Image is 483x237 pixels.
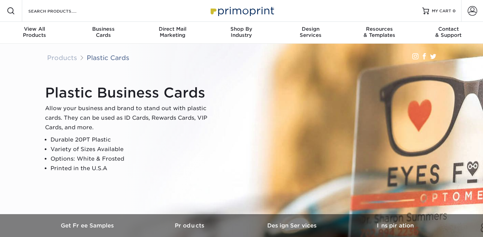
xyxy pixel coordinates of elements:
div: Industry [207,26,276,38]
input: SEARCH PRODUCTS..... [28,7,94,15]
img: Primoprint [208,3,276,18]
h3: Products [139,222,242,229]
a: Inspiration [344,214,446,237]
div: Cards [69,26,138,38]
div: Services [276,26,345,38]
a: BusinessCards [69,22,138,44]
a: Products [139,214,242,237]
span: Resources [345,26,414,32]
a: Shop ByIndustry [207,22,276,44]
a: Contact& Support [414,22,483,44]
span: Shop By [207,26,276,32]
div: & Support [414,26,483,38]
li: Options: White & Frosted [51,154,216,164]
span: Design [276,26,345,32]
li: Variety of Sizes Available [51,145,216,154]
a: Resources& Templates [345,22,414,44]
div: Marketing [138,26,207,38]
a: Design Services [242,214,344,237]
a: Direct MailMarketing [138,22,207,44]
span: Contact [414,26,483,32]
span: MY CART [432,8,451,14]
li: Durable 20PT Plastic [51,135,216,145]
a: Plastic Cards [87,54,129,61]
div: & Templates [345,26,414,38]
a: Products [47,54,77,61]
h3: Inspiration [344,222,446,229]
h1: Plastic Business Cards [45,85,216,101]
h3: Get Free Samples [37,222,139,229]
h3: Design Services [242,222,344,229]
li: Printed in the U.S.A [51,164,216,173]
p: Allow your business and brand to stand out with plastic cards. They can be used as ID Cards, Rewa... [45,104,216,132]
span: Business [69,26,138,32]
span: Direct Mail [138,26,207,32]
a: DesignServices [276,22,345,44]
span: 0 [453,9,456,13]
a: Get Free Samples [37,214,139,237]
